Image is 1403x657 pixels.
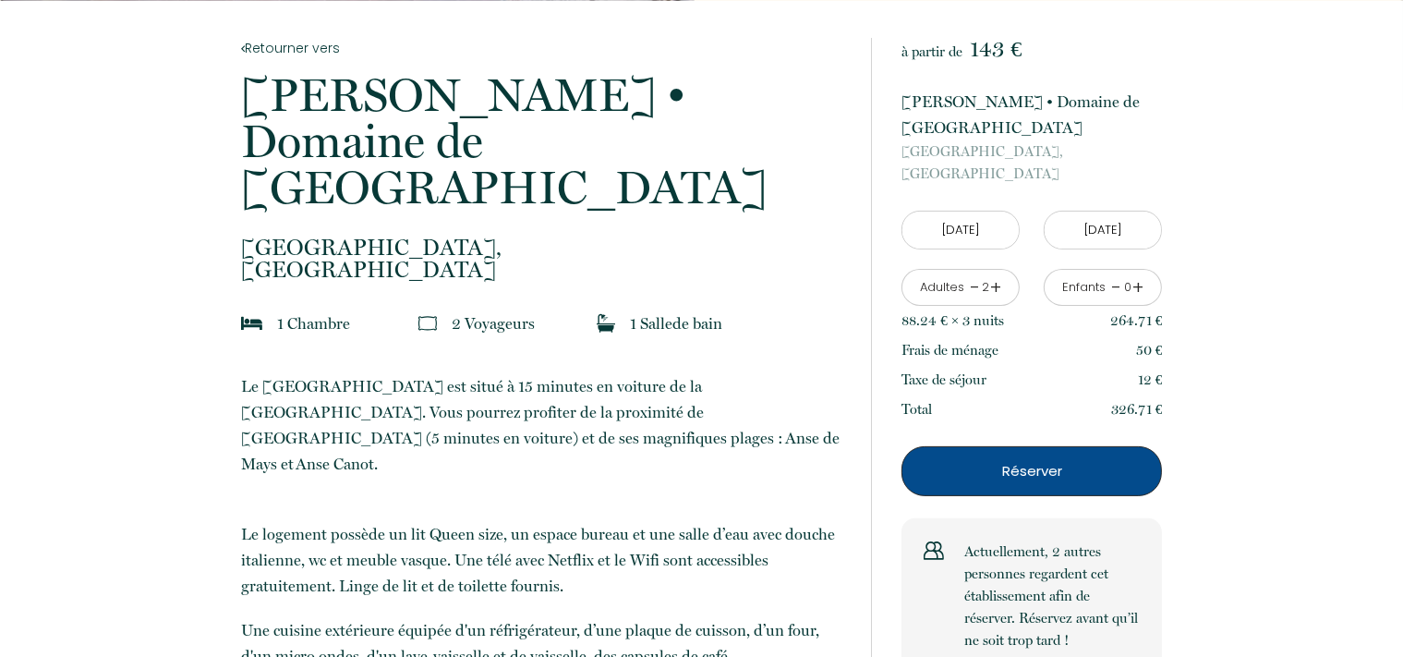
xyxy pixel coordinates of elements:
[901,89,1162,140] p: [PERSON_NAME] • Domaine de [GEOGRAPHIC_DATA]
[241,38,847,58] a: Retourner vers
[901,446,1162,496] button: Réserver
[901,369,986,391] p: Taxe de séjour
[1138,369,1163,391] p: 12 €
[1111,274,1121,302] a: -
[981,278,990,297] div: 2
[1045,212,1161,249] input: Départ
[241,373,847,477] p: Le [GEOGRAPHIC_DATA] est situé à 15 minutes en voiture de la [GEOGRAPHIC_DATA]. Vous pourrez prof...
[901,140,1162,163] span: [GEOGRAPHIC_DATA],
[901,310,1004,332] p: 88.24 € × 3 nuit
[970,274,980,302] a: -
[630,310,722,336] p: 1 Salle de bain
[1132,274,1143,302] a: +
[241,72,847,211] p: [PERSON_NAME] • Domaine de [GEOGRAPHIC_DATA]
[1123,278,1132,297] div: 0
[1063,278,1107,297] div: Enfants
[241,237,847,281] p: [GEOGRAPHIC_DATA]
[1136,339,1163,361] p: 50 €
[970,36,1022,62] span: 143 €
[991,274,1002,302] a: +
[1110,310,1163,332] p: 264.71 €
[452,310,535,336] p: 2 Voyageur
[924,541,944,561] img: users
[277,310,350,336] p: 1 Chambre
[920,278,964,297] div: Adultes
[998,312,1004,329] span: s
[418,314,437,333] img: guests
[901,398,932,420] p: Total
[901,140,1162,185] p: [GEOGRAPHIC_DATA]
[1111,398,1163,420] p: 326.71 €
[901,43,962,60] span: à partir de
[241,237,847,259] span: [GEOGRAPHIC_DATA],
[902,212,1019,249] input: Arrivée
[901,339,998,361] p: Frais de ménage
[908,460,1155,482] p: Réserver
[964,541,1140,651] p: Actuellement, 2 autres personnes regardent cet établissement afin de réserver. Réservez avant qu’...
[241,521,847,599] p: Le logement possède un lit Queen size, un espace bureau et une salle d’eau avec douche italienne,...
[528,314,535,333] span: s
